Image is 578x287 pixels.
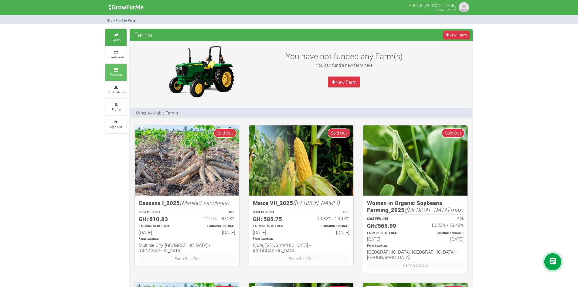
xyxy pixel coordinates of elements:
h6: [GEOGRAPHIC_DATA], [GEOGRAPHIC_DATA] - [GEOGRAPHIC_DATA] [367,249,464,260]
small: Grow For Me Panel [107,18,136,22]
img: growforme image [107,1,146,13]
h5: Maize VII_2025 [253,200,349,207]
span: Sold Out [328,128,350,137]
h3: You have not funded any Farm(s) [278,51,410,61]
span: Sold Out [442,128,464,137]
small: Profile [112,107,121,111]
a: Investments [105,46,127,63]
img: growforme image [249,125,353,196]
img: growforme image [363,125,467,196]
img: growforme image [458,1,470,13]
h5: GHȼ610.83 [139,216,182,223]
p: ROS [192,210,235,215]
h6: [DATE] [139,230,182,235]
a: New Farm [443,31,470,39]
a: Farms [105,29,127,46]
h5: Women in Organic Soybeans Farming_2025 [367,200,464,213]
p: Estimated Farming End Date [307,224,349,229]
p: Other Available Farms [136,110,178,116]
h6: [DATE] [192,230,235,235]
img: growforme image [163,44,239,99]
p: Location of Farm [139,237,235,241]
small: Grow For Me [436,8,456,12]
small: Sign Out [110,125,122,129]
h5: Cassava I_2025 [139,200,235,207]
p: Location of Farm [253,237,349,241]
a: Profile [105,99,127,115]
p: Estimated Farming Start Date [139,224,182,229]
h6: Multiple City, [GEOGRAPHIC_DATA] - [GEOGRAPHIC_DATA] [139,242,235,253]
p: ROS [307,210,349,215]
p: COST PER UNIT [253,210,296,215]
small: Finances [110,72,122,77]
p: Estimated Farming Start Date [253,224,296,229]
h5: GHȼ585.75 [253,216,296,223]
a: Finances [105,64,127,81]
i: ([MEDICAL_DATA] max) [404,206,463,214]
p: You can fund a new farm here [278,62,410,68]
a: New Farm [328,77,360,87]
small: Investments [108,55,124,59]
h6: [DATE] [253,230,296,235]
i: ([PERSON_NAME]) [293,199,340,207]
h6: 14.19% - 30.23% [192,216,235,221]
h6: 10.23% - 23.48% [421,222,464,228]
p: Estimated Farming End Date [421,231,464,236]
h6: Ejura, [GEOGRAPHIC_DATA] - [GEOGRAPHIC_DATA] [253,242,349,253]
p: COST PER UNIT [139,210,182,215]
small: Farms [111,38,121,42]
span: Farms [133,29,154,41]
h6: [DATE] [307,230,349,235]
p: COST PER UNIT [367,217,410,221]
h6: [DATE] [367,236,410,242]
p: ROS [421,217,464,221]
a: Notifications [105,81,127,98]
a: Sign Out [105,116,127,133]
small: Notifications [107,90,125,94]
img: growforme image [135,125,239,196]
h6: [DATE] [421,236,464,242]
p: Estimated Farming Start Date [367,231,410,236]
p: PRINCE [PERSON_NAME] [409,1,456,9]
h5: GHȼ565.99 [367,222,410,229]
i: (Manihot esculenta) [180,199,229,207]
p: Location of Farm [367,244,464,248]
h6: 10.82% - 23.14% [307,216,349,221]
span: Sold Out [213,128,236,137]
p: Estimated Farming End Date [192,224,235,229]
